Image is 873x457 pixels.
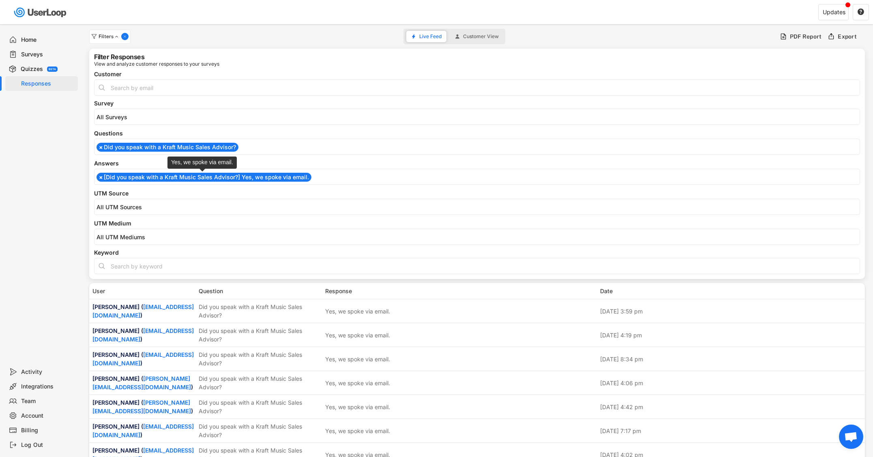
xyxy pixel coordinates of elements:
div: Did you speak with a Kraft Music Sales Advisor? [199,422,320,439]
input: All UTM Mediums [97,234,862,240]
div: UTM Medium [94,221,860,226]
div: Did you speak with a Kraft Music Sales Advisor? [199,350,320,367]
div: Did you speak with a Kraft Music Sales Advisor? [199,326,320,343]
div: View and analyze customer responses to your surveys [94,62,219,67]
div: [PERSON_NAME] ( ) [92,350,194,367]
div: Account [21,412,75,420]
div: Yes, we spoke via email. [325,427,390,435]
div: Updates [823,9,845,15]
div: Filters [99,34,120,39]
input: All UTM Sources [97,204,862,210]
div: Integrations [21,383,75,390]
div: [DATE] 7:17 pm [600,427,862,435]
div: UTM Source [94,191,860,196]
div: [PERSON_NAME] ( ) [92,398,194,415]
div: [PERSON_NAME] ( ) [92,422,194,439]
div: [DATE] 4:19 pm [600,331,862,339]
button: Customer View [450,31,504,42]
div: [DATE] 4:06 pm [600,379,862,387]
div: Question [199,287,320,295]
a: [EMAIL_ADDRESS][DOMAIN_NAME] [92,351,194,367]
div: Filter Responses [94,54,144,60]
li: [Did you speak with a Kraft Music Sales Advisor?] Yes, we spoke via email. [97,173,311,182]
div: [PERSON_NAME] ( ) [92,326,194,343]
div: [DATE] 3:59 pm [600,307,862,315]
div: Export [838,33,857,40]
input: Search by keyword [94,258,860,274]
img: userloop-logo-01.svg [12,4,69,21]
div: Open chat [839,425,863,449]
div: Yes, we spoke via email. [325,331,390,339]
input: Search by email [94,79,860,96]
div: Survey [94,101,860,106]
div: [PERSON_NAME] ( ) [92,303,194,320]
div: Yes, we spoke via email. [325,355,390,363]
div: Customer [94,71,860,77]
div: BETA [49,68,56,71]
div: Surveys [21,51,75,58]
div: Questions [94,131,860,136]
span: Customer View [463,34,499,39]
div: [PERSON_NAME] ( ) [92,374,194,391]
button:  [857,9,864,16]
div: Answers [94,161,860,166]
div: [DATE] 4:42 pm [600,403,862,411]
div: Log Out [21,441,75,449]
a: [EMAIL_ADDRESS][DOMAIN_NAME] [92,327,194,343]
a: [EMAIL_ADDRESS][DOMAIN_NAME] [92,303,194,319]
div: PDF Report [790,33,822,40]
span: × [99,174,103,180]
div: Did you speak with a Kraft Music Sales Advisor? [199,374,320,391]
div: Activity [21,368,75,376]
div: User [92,287,194,295]
li: Did you speak with a Kraft Music Sales Advisor? [97,143,238,152]
div: Yes, we spoke via email. [325,307,390,315]
button: Live Feed [406,31,446,42]
div: [DATE] 8:34 pm [600,355,862,363]
div: Yes, we spoke via email. [325,379,390,387]
div: Billing [21,427,75,434]
a: [EMAIL_ADDRESS][DOMAIN_NAME] [92,423,194,438]
div: Quizzes [21,65,43,73]
span: Live Feed [419,34,442,39]
div: Response [325,287,595,295]
div: Yes, we spoke via email. [325,403,390,411]
input: All Surveys [97,114,862,120]
text:  [858,8,864,15]
div: Responses [21,80,75,88]
div: Team [21,397,75,405]
div: Date [600,287,862,295]
div: Did you speak with a Kraft Music Sales Advisor? [199,303,320,320]
div: Keyword [94,250,860,255]
div: Home [21,36,75,44]
div: Did you speak with a Kraft Music Sales Advisor? [199,398,320,415]
span: × [99,144,103,150]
